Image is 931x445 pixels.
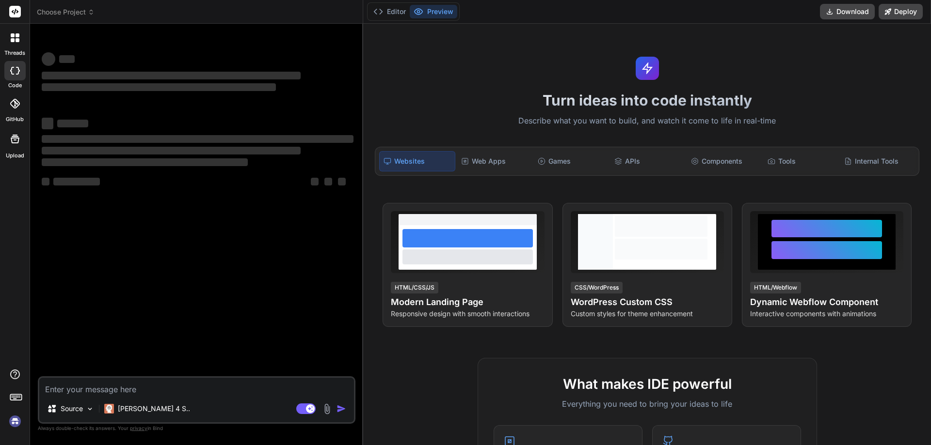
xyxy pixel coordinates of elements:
div: Games [534,151,609,171]
p: Interactive components with animations [750,309,903,319]
span: ‌ [42,135,353,143]
div: Websites [379,151,455,171]
h2: What makes IDE powerful [494,374,801,394]
span: ‌ [324,178,332,185]
p: Always double-check its answers. Your in Bind [38,424,355,433]
span: ‌ [42,158,248,166]
img: icon [337,404,346,414]
button: Editor [369,5,410,18]
span: ‌ [42,83,276,91]
span: ‌ [42,52,55,66]
div: HTML/CSS/JS [391,282,438,293]
img: Claude 4 Sonnet [104,404,114,414]
button: Preview [410,5,457,18]
span: ‌ [42,72,301,79]
div: Tools [764,151,838,171]
div: Web Apps [457,151,532,171]
div: Internal Tools [840,151,915,171]
label: Upload [6,152,24,160]
label: code [8,81,22,90]
span: ‌ [42,118,53,129]
button: Deploy [879,4,923,19]
img: attachment [321,403,333,414]
div: Components [687,151,762,171]
p: [PERSON_NAME] 4 S.. [118,404,190,414]
span: ‌ [311,178,319,185]
img: Pick Models [86,405,94,413]
p: Custom styles for theme enhancement [571,309,724,319]
h4: Dynamic Webflow Component [750,295,903,309]
label: threads [4,49,25,57]
h1: Turn ideas into code instantly [369,92,925,109]
span: ‌ [57,120,88,127]
span: ‌ [42,178,49,185]
span: ‌ [53,178,100,185]
img: signin [7,413,23,430]
h4: Modern Landing Page [391,295,544,309]
div: CSS/WordPress [571,282,623,293]
span: ‌ [42,147,301,154]
span: Choose Project [37,7,95,17]
p: Everything you need to bring your ideas to life [494,398,801,410]
span: privacy [130,425,147,431]
p: Source [61,404,83,414]
p: Describe what you want to build, and watch it come to life in real-time [369,115,925,127]
div: APIs [610,151,685,171]
p: Responsive design with smooth interactions [391,309,544,319]
button: Download [820,4,875,19]
span: ‌ [59,55,75,63]
div: HTML/Webflow [750,282,801,293]
h4: WordPress Custom CSS [571,295,724,309]
span: ‌ [338,178,346,185]
label: GitHub [6,115,24,123]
